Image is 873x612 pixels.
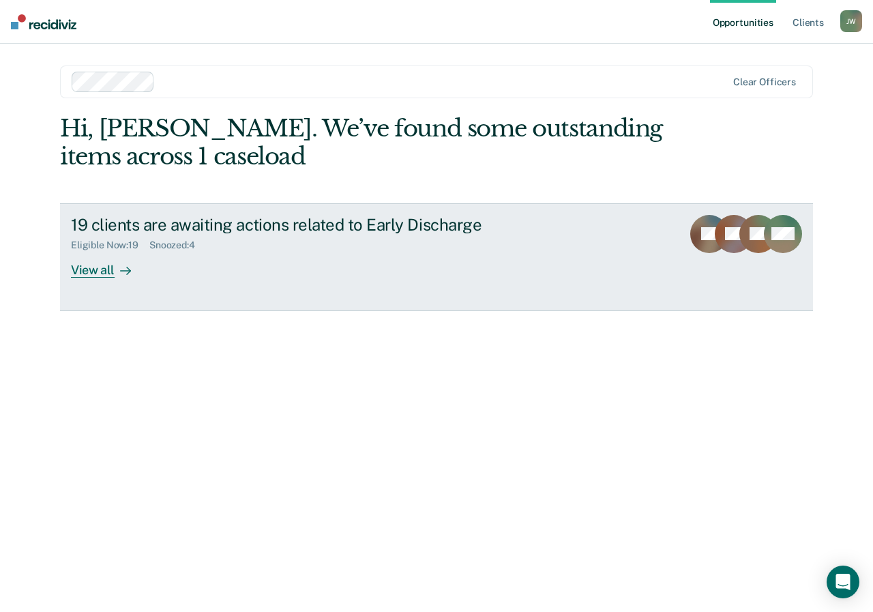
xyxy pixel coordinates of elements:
div: Snoozed : 4 [149,239,206,251]
div: J W [840,10,862,32]
a: 19 clients are awaiting actions related to Early DischargeEligible Now:19Snoozed:4View all [60,203,813,311]
div: Eligible Now : 19 [71,239,149,251]
div: Clear officers [733,76,796,88]
div: Hi, [PERSON_NAME]. We’ve found some outstanding items across 1 caseload [60,115,662,171]
button: JW [840,10,862,32]
div: View all [71,251,147,278]
div: Open Intercom Messenger [827,566,859,598]
div: 19 clients are awaiting actions related to Early Discharge [71,215,550,235]
img: Recidiviz [11,14,76,29]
